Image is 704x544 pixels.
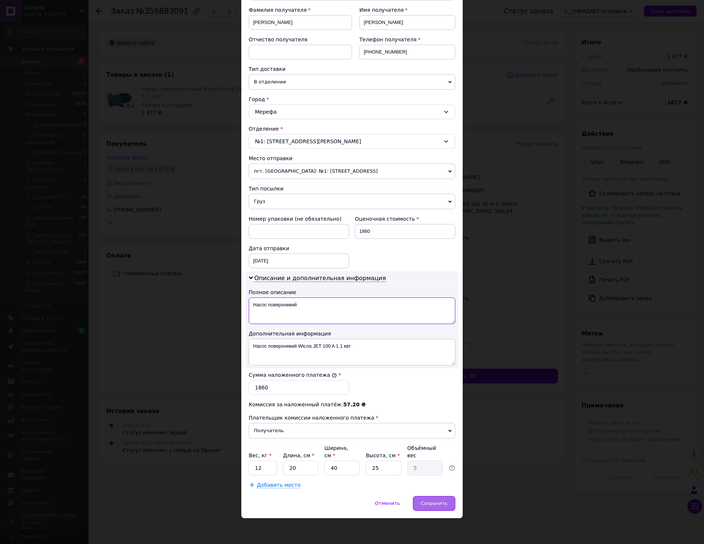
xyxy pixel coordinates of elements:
[324,445,348,458] label: Ширина, см
[407,444,443,459] div: Объёмный вес
[375,500,400,506] span: Отменить
[249,330,455,337] div: Дополнительная информация
[249,7,307,13] span: Фамилия получателя
[249,125,455,132] div: Отделение
[249,289,455,296] div: Полное описание
[249,372,337,378] label: Сумма наложенного платежа
[249,194,455,209] span: Груз
[254,275,386,282] span: Описание и дополнительная информация
[249,215,349,223] div: Номер упаковки (не обязательно)
[249,96,455,103] div: Город
[249,415,374,421] span: Плательщик комиссии наложенного платежа
[249,163,455,179] span: пгт. [GEOGRAPHIC_DATA]: №1: [STREET_ADDRESS]
[249,245,349,252] div: Дата отправки
[249,186,283,192] span: Тип посылки
[249,452,272,458] label: Вес, кг
[249,74,455,90] span: В отделении
[359,37,417,42] span: Телефон получателя
[249,423,455,438] span: Получатель
[257,482,301,488] span: Добавить место
[355,215,455,223] div: Оценочная стоимость
[249,339,455,365] textarea: Насос поверхневий Wісла JET 100 A 1.1 квт
[343,402,366,407] span: 57.20 ₴
[249,401,455,408] div: Комиссия за наложенный платёж:
[249,37,307,42] span: Отчество получателя
[366,452,400,458] label: Высота, см
[283,452,314,458] label: Длина, см
[249,134,455,149] div: №1: [STREET_ADDRESS][PERSON_NAME]
[249,155,293,161] span: Место отправки
[249,297,455,324] textarea: Насос поверхневий
[249,104,455,119] div: Мерефа
[359,45,455,59] input: +380
[249,66,286,72] span: Тип доставки
[421,500,448,506] span: Сохранить
[359,7,404,13] span: Имя получателя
